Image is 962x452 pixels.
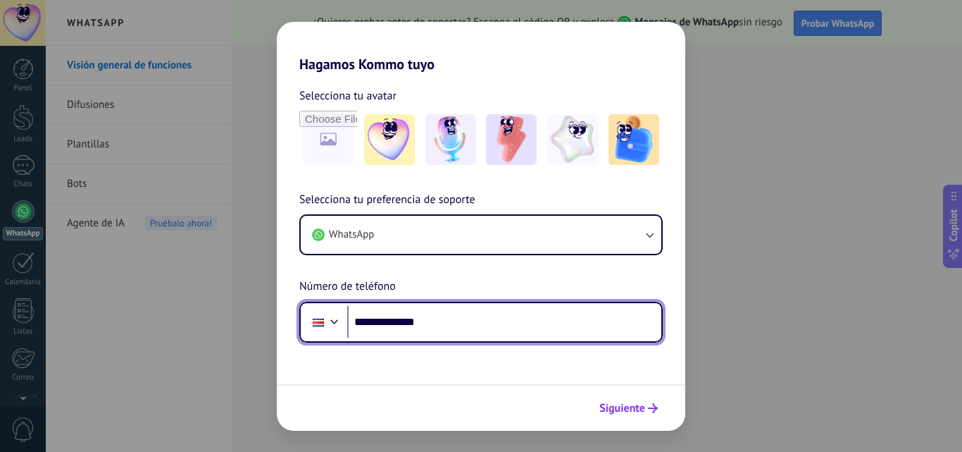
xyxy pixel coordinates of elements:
[608,114,659,165] img: -5.jpeg
[425,114,476,165] img: -2.jpeg
[299,278,396,296] span: Número de teléfono
[547,114,598,165] img: -4.jpeg
[364,114,415,165] img: -1.jpeg
[486,114,537,165] img: -3.jpeg
[593,396,664,420] button: Siguiente
[305,307,332,337] div: Costa Rica: + 506
[299,191,475,209] span: Selecciona tu preferencia de soporte
[301,216,661,254] button: WhatsApp
[329,228,374,242] span: WhatsApp
[299,87,396,105] span: Selecciona tu avatar
[599,403,645,413] span: Siguiente
[277,22,685,73] h2: Hagamos Kommo tuyo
